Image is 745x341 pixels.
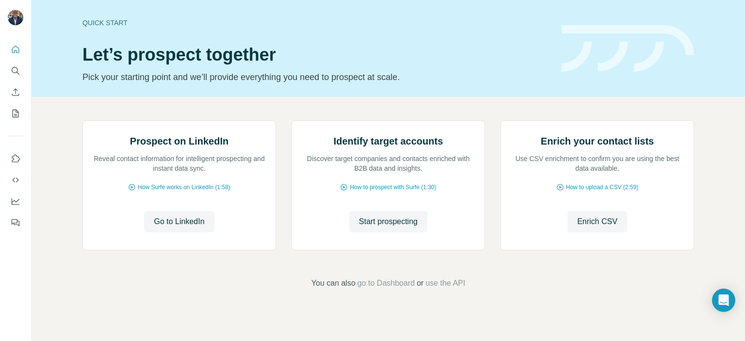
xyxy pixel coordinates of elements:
button: Start prospecting [349,211,427,232]
button: Go to LinkedIn [144,211,214,232]
h1: Let’s prospect together [82,45,550,65]
div: Open Intercom Messenger [712,289,735,312]
span: How to upload a CSV (2:59) [566,183,638,192]
button: Dashboard [8,193,23,210]
div: Quick start [82,18,550,28]
p: Discover target companies and contacts enriched with B2B data and insights. [302,154,475,173]
button: Quick start [8,41,23,58]
span: How Surfe works on LinkedIn (1:58) [138,183,230,192]
button: use the API [425,277,465,289]
span: You can also [311,277,356,289]
button: My lists [8,105,23,122]
h2: Identify target accounts [334,134,443,148]
button: go to Dashboard [357,277,415,289]
p: Use CSV enrichment to confirm you are using the best data available. [511,154,684,173]
span: How to prospect with Surfe (1:30) [350,183,436,192]
button: Search [8,62,23,80]
button: Use Surfe on LinkedIn [8,150,23,167]
button: Enrich CSV [8,83,23,101]
button: Feedback [8,214,23,231]
span: Enrich CSV [577,216,617,227]
button: Use Surfe API [8,171,23,189]
span: Start prospecting [359,216,418,227]
span: or [417,277,423,289]
p: Reveal contact information for intelligent prospecting and instant data sync. [93,154,266,173]
p: Pick your starting point and we’ll provide everything you need to prospect at scale. [82,70,550,84]
button: Enrich CSV [567,211,627,232]
span: Go to LinkedIn [154,216,204,227]
h2: Prospect on LinkedIn [130,134,228,148]
img: Avatar [8,10,23,25]
h2: Enrich your contact lists [541,134,654,148]
img: banner [562,25,694,72]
